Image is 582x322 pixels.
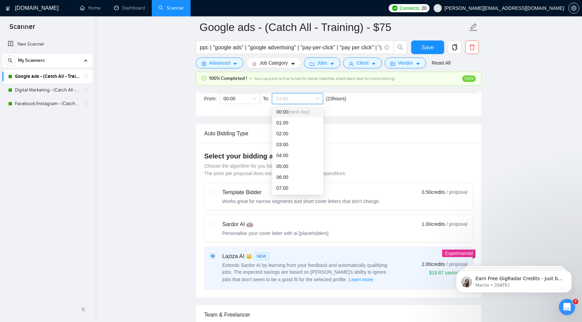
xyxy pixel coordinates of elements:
[276,184,319,192] div: 07:00
[222,188,380,197] div: Template Bidder
[276,163,319,170] div: 05:00
[4,22,41,36] span: Scanner
[84,101,89,106] span: holder
[209,59,230,67] span: Advanced
[330,61,335,66] span: caret-down
[201,76,206,81] span: check-circle
[422,4,427,12] span: 20
[276,152,319,159] div: 04:00
[385,57,426,68] button: idcardVendorcaret-down
[276,108,319,116] div: 00:00
[568,5,579,11] a: setting
[254,76,395,81] span: Your Laziza AI is fine-tuned for better matches, check back later for more training!
[15,83,80,97] a: Digital Marketing - (Catch All - Training)-$100 hr.
[2,37,93,51] li: New Scanner
[222,198,380,205] div: Works great for narrow segments and short cover letters that don't change.
[435,6,440,11] span: user
[422,260,445,268] span: 2.00 credits
[568,3,579,14] button: setting
[222,262,387,282] span: Extends Sardor AI by learning from your feedback and automatically qualifying jobs. The expected ...
[276,130,319,137] div: 02:00
[304,57,341,68] button: folderJobscaret-down
[204,96,217,101] span: From:
[2,54,93,111] li: My Scanners
[276,141,319,148] div: 03:00
[447,221,467,227] span: / proposal
[263,96,270,101] span: To:
[204,151,473,161] h4: Select your bidding algorithm:
[432,59,450,67] a: Reset All
[222,252,392,260] div: Laziza AI
[317,59,327,67] span: Jobs
[429,269,467,276] div: $19.87 savings
[209,75,247,82] span: 100% Completed !
[252,61,257,66] span: bars
[222,220,328,228] div: Sardor AI 🤖
[196,57,243,68] button: settingAdvancedcaret-down
[6,3,11,14] img: logo
[276,119,319,126] div: 01:00
[201,61,206,66] span: setting
[84,87,89,93] span: holder
[422,220,445,228] span: 1.00 credits
[447,189,467,196] span: / proposal
[349,276,373,283] span: Learn more
[462,75,476,82] span: 100%
[276,173,319,181] div: 06:00
[254,253,269,260] span: NEW
[400,4,420,12] span: Connects:
[81,306,88,313] span: double-left
[371,61,376,66] span: caret-down
[465,40,479,54] button: delete
[204,163,346,176] span: Choose the algorithm for you bidding. The price per proposal does not include your connects expen...
[5,55,16,66] button: search
[200,43,382,52] input: Search Freelance Jobs...
[469,23,478,32] span: edit
[80,5,100,11] a: homeHome
[448,40,462,54] button: copy
[411,40,444,54] button: Save
[259,59,288,67] span: Job Category
[326,96,346,101] span: ( 23 hours)
[204,124,473,143] div: Auto Bidding Type
[233,61,238,66] span: caret-down
[569,5,579,11] span: setting
[246,57,301,68] button: barsJob Categorycaret-down
[394,44,407,50] span: search
[8,37,87,51] a: New Scanner
[5,58,15,63] span: search
[466,44,479,50] span: delete
[224,94,256,104] span: 00:00
[559,299,575,315] iframe: Intercom live chat
[349,61,354,66] span: user
[390,61,395,66] span: idcard
[422,188,445,196] span: 0.50 credits
[246,252,253,260] span: 👑
[15,97,80,111] a: Facebook/Instagram - (Catch All - Training)
[222,230,328,237] div: Personalise your cover letter with ai [placeholders]
[385,45,389,50] span: info-circle
[15,70,80,83] a: Google ads - (Catch All - Training) - $75
[18,54,45,67] span: My Scanners
[392,5,398,11] img: upwork-logo.png
[393,40,407,54] button: search
[288,109,309,115] span: (next day)
[349,275,374,284] button: Laziza AI NEWExtends Sardor AI by learning from your feedback and automatically qualifying jobs. ...
[114,5,145,11] a: dashboardDashboard
[421,43,434,52] span: Save
[445,251,473,256] span: Experimental
[448,44,461,50] span: copy
[159,5,184,11] a: searchScanner
[573,299,578,304] span: 7
[356,59,369,67] span: Client
[416,61,420,66] span: caret-down
[84,74,89,79] span: holder
[398,59,413,67] span: Vendor
[446,256,582,304] iframe: Intercom notifications message
[276,94,319,104] span: 23:00
[343,57,382,68] button: userClientcaret-down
